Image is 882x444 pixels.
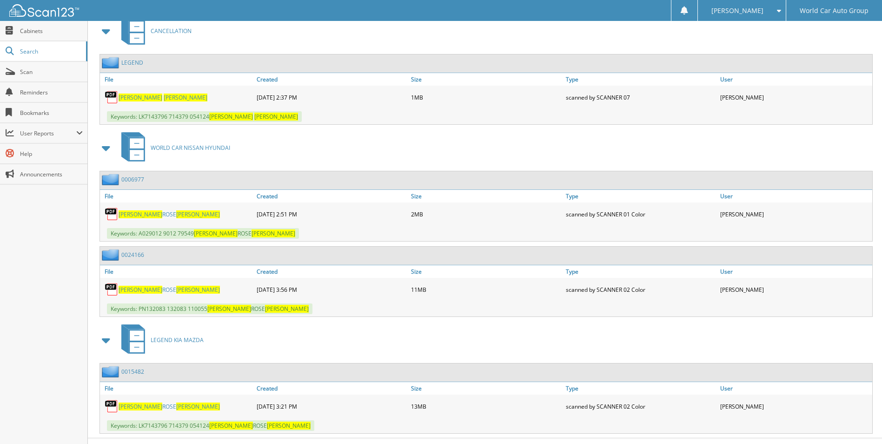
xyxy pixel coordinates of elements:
[107,228,299,239] span: Keywords: A029012 9012 79549 ROSE
[254,397,409,416] div: [DATE] 3:21 PM
[718,280,872,299] div: [PERSON_NAME]
[107,420,314,431] span: Keywords: LK7143796 714379 054124 ROSE
[718,382,872,395] a: User
[176,403,220,410] span: [PERSON_NAME]
[151,27,192,35] span: CANCELLATION
[254,113,298,121] span: [PERSON_NAME]
[718,205,872,223] div: [PERSON_NAME]
[564,88,718,107] div: scanned by SCANNER 07
[107,111,302,122] span: Keywords: LK7143796 714379 054124
[718,73,872,86] a: User
[409,73,563,86] a: Size
[151,144,230,152] span: WORLD CAR NISSAN HYUNDAI
[564,73,718,86] a: Type
[254,190,409,202] a: Created
[409,265,563,278] a: Size
[718,190,872,202] a: User
[718,88,872,107] div: [PERSON_NAME]
[409,382,563,395] a: Size
[564,382,718,395] a: Type
[176,286,220,294] span: [PERSON_NAME]
[121,368,144,376] a: 0015482
[409,88,563,107] div: 1MB
[105,90,119,104] img: PDF.png
[119,210,162,218] span: [PERSON_NAME]
[121,175,144,183] a: 0006977
[102,366,121,377] img: folder2.png
[102,57,121,68] img: folder2.png
[194,229,238,237] span: [PERSON_NAME]
[409,190,563,202] a: Size
[20,68,83,76] span: Scan
[102,249,121,261] img: folder2.png
[107,303,312,314] span: Keywords: PN132083 132083 110055 ROSE
[564,190,718,202] a: Type
[254,73,409,86] a: Created
[9,4,79,17] img: scan123-logo-white.svg
[20,170,83,178] span: Announcements
[20,109,83,117] span: Bookmarks
[711,8,763,13] span: [PERSON_NAME]
[102,174,121,185] img: folder2.png
[121,251,144,259] a: 0024166
[116,13,192,49] a: CANCELLATION
[176,210,220,218] span: [PERSON_NAME]
[116,129,230,166] a: WORLD CAR NISSAN HYUNDAI
[254,205,409,223] div: [DATE] 2:51 PM
[100,265,254,278] a: File
[105,207,119,221] img: PDF.png
[564,397,718,416] div: scanned by SCANNER 02 Color
[119,210,220,218] a: [PERSON_NAME]ROSE[PERSON_NAME]
[564,265,718,278] a: Type
[409,397,563,416] div: 13MB
[718,265,872,278] a: User
[254,280,409,299] div: [DATE] 3:56 PM
[20,47,81,55] span: Search
[116,322,204,358] a: LEGEND KIA MAZDA
[564,205,718,223] div: scanned by SCANNER 01 Color
[119,403,220,410] a: [PERSON_NAME]ROSE[PERSON_NAME]
[836,399,882,444] iframe: Chat Widget
[267,422,311,430] span: [PERSON_NAME]
[119,286,220,294] a: [PERSON_NAME]ROSE[PERSON_NAME]
[207,305,251,313] span: [PERSON_NAME]
[20,129,76,137] span: User Reports
[254,265,409,278] a: Created
[105,399,119,413] img: PDF.png
[209,113,253,121] span: [PERSON_NAME]
[254,382,409,395] a: Created
[409,205,563,223] div: 2MB
[119,94,207,101] a: [PERSON_NAME] [PERSON_NAME]
[119,403,162,410] span: [PERSON_NAME]
[718,397,872,416] div: [PERSON_NAME]
[121,59,143,67] a: LEGEND
[151,336,204,344] span: LEGEND KIA MAZDA
[119,94,162,101] span: [PERSON_NAME]
[409,280,563,299] div: 11MB
[252,229,295,237] span: [PERSON_NAME]
[20,150,83,158] span: Help
[564,280,718,299] div: scanned by SCANNER 02 Color
[209,422,253,430] span: [PERSON_NAME]
[100,382,254,395] a: File
[105,283,119,296] img: PDF.png
[20,27,83,35] span: Cabinets
[100,73,254,86] a: File
[254,88,409,107] div: [DATE] 2:37 PM
[800,8,869,13] span: World Car Auto Group
[265,305,309,313] span: [PERSON_NAME]
[100,190,254,202] a: File
[20,88,83,96] span: Reminders
[164,94,207,101] span: [PERSON_NAME]
[119,286,162,294] span: [PERSON_NAME]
